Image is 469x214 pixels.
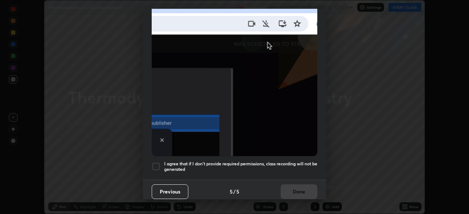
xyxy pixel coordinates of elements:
h4: 5 [230,188,233,195]
h4: / [233,188,236,195]
h5: I agree that if I don't provide required permissions, class recording will not be generated [164,161,317,172]
h4: 5 [236,188,239,195]
button: Previous [152,184,188,199]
